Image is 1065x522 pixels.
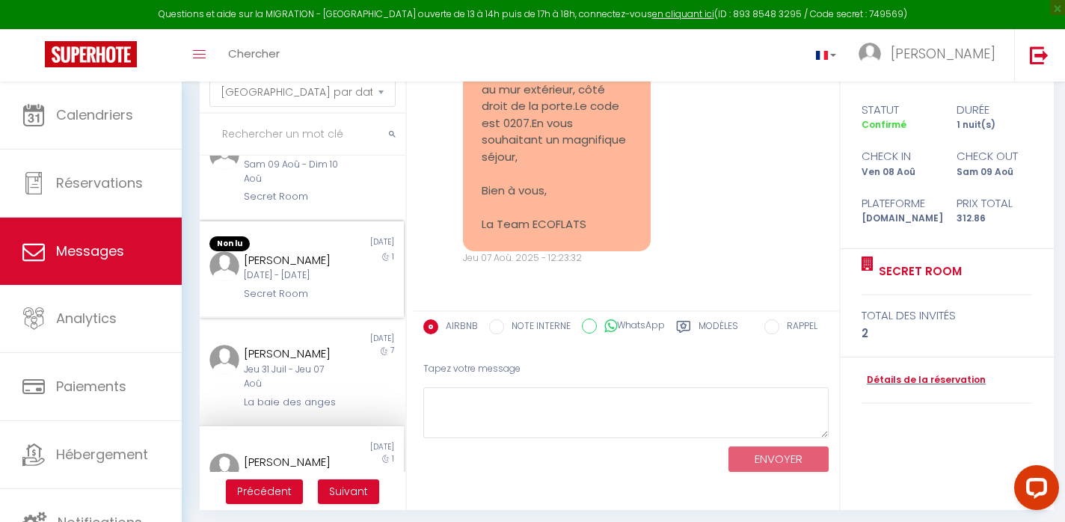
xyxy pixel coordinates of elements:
[244,453,343,471] div: [PERSON_NAME]
[226,479,303,505] button: Previous
[852,147,947,165] div: check in
[244,251,343,269] div: [PERSON_NAME]
[504,319,571,336] label: NOTE INTERNE
[390,345,394,356] span: 7
[652,7,714,20] a: en cliquant ici
[200,114,405,156] input: Rechercher un mot clé
[463,251,651,265] div: Jeu 07 Aoû. 2025 - 12:23:32
[45,41,137,67] img: Super Booking
[244,189,343,204] div: Secret Room
[209,345,239,375] img: ...
[862,373,986,387] a: Détails de la réservation
[874,262,962,280] a: Secret Room
[947,147,1042,165] div: check out
[392,453,394,464] span: 1
[597,319,665,335] label: WhatsApp
[1002,459,1065,522] iframe: LiveChat chat widget
[1030,46,1049,64] img: logout
[301,333,403,345] div: [DATE]
[56,242,124,260] span: Messages
[891,44,995,63] span: [PERSON_NAME]
[862,118,906,131] span: Confirmé
[209,453,239,483] img: ...
[209,251,239,281] img: ...
[423,351,829,387] div: Tapez votre message
[947,165,1042,179] div: Sam 09 Aoû
[852,212,947,226] div: [DOMAIN_NAME]
[56,105,133,124] span: Calendriers
[244,471,343,500] div: Ven 08 Aoû - Sam 09 Aoû
[329,484,368,499] span: Suivant
[947,194,1042,212] div: Prix total
[847,29,1014,82] a: ... [PERSON_NAME]
[56,377,126,396] span: Paiements
[318,479,379,505] button: Next
[301,441,403,453] div: [DATE]
[699,319,738,338] label: Modèles
[392,251,394,262] span: 1
[852,194,947,212] div: Plateforme
[237,484,292,499] span: Précédent
[244,158,343,186] div: Sam 09 Aoû - Dim 10 Aoû
[56,445,148,464] span: Hébergement
[244,395,343,410] div: La baie des anges
[244,286,343,301] div: Secret Room
[244,268,343,283] div: [DATE] - [DATE]
[862,307,1032,325] div: total des invités
[859,43,881,65] img: ...
[728,446,829,473] button: ENVOYER
[852,165,947,179] div: Ven 08 Aoû
[56,309,117,328] span: Analytics
[217,29,291,82] a: Chercher
[779,319,817,336] label: RAPPEL
[209,236,250,251] span: Non lu
[228,46,280,61] span: Chercher
[482,14,632,233] pre: Bonjour [PERSON_NAME] arrivée peut se faire en toute autonomie. Une boîte à clés est fixée au mur...
[244,345,343,363] div: [PERSON_NAME]
[947,101,1042,119] div: durée
[947,118,1042,132] div: 1 nuit(s)
[862,325,1032,343] div: 2
[56,174,143,192] span: Réservations
[947,212,1042,226] div: 312.86
[438,319,478,336] label: AIRBNB
[244,363,343,391] div: Jeu 31 Juil - Jeu 07 Aoû
[301,236,403,251] div: [DATE]
[852,101,947,119] div: statut
[209,140,239,170] img: ...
